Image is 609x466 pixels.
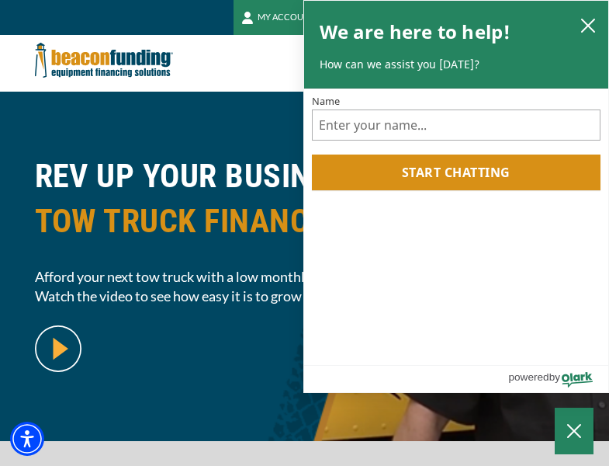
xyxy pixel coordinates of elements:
[35,325,81,372] img: video modal pop-up play button
[35,154,575,256] h1: REV UP YOUR BUSINESS
[576,14,600,36] button: close chatbox
[35,199,575,244] span: TOW TRUCK FINANCING
[508,367,548,387] span: powered
[312,110,601,141] input: Name
[312,96,601,106] label: Name
[320,57,593,72] p: How can we assist you [DATE]?
[549,367,560,387] span: by
[508,366,608,392] a: Powered by Olark
[35,35,173,85] img: Beacon Funding Corporation logo
[555,408,593,454] button: Close Chatbox
[320,16,511,47] h2: We are here to help!
[10,422,44,456] div: Accessibility Menu
[35,267,575,306] span: Afford your next tow truck with a low monthly payment. Get approved within 24 hours. Watch the vi...
[312,155,601,190] button: Start chatting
